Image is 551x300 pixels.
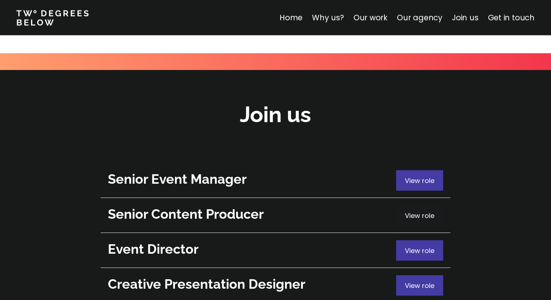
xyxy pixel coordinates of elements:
[405,211,434,220] span: View role
[405,246,434,255] span: View role
[108,205,392,223] h2: Senior Content Producer
[397,12,442,23] a: Our agency
[488,12,535,23] a: Get in touch
[108,275,392,293] h2: Creative Presentation Designer
[405,281,434,290] span: View role
[405,176,434,185] span: View role
[101,233,450,268] a: Event DirectorView role
[312,12,344,23] a: Why us?
[108,170,392,188] h2: Senior Event Manager
[280,12,302,23] a: Home
[101,163,450,198] a: Senior Event ManagerView role
[108,240,392,258] h2: Event Director
[353,12,387,23] a: Our work
[452,12,478,23] a: Join us
[101,198,450,233] a: Senior Content ProducerView role
[240,100,311,129] h2: Join us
